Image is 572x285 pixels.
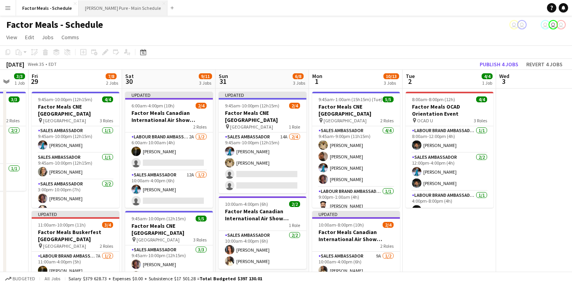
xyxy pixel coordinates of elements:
[100,243,113,249] span: 2 Roles
[125,222,213,236] h3: Factor Meals CNE [GEOGRAPHIC_DATA]
[312,211,400,217] div: Updated
[225,201,268,207] span: 10:00am-4:00pm (6h)
[32,126,119,153] app-card-role: Sales Ambassador1/19:45am-10:00pm (12h15m)[PERSON_NAME]
[6,34,17,41] span: View
[22,32,37,42] a: Edit
[549,20,558,29] app-user-avatar: Tifany Scifo
[517,20,527,29] app-user-avatar: Tifany Scifo
[42,34,54,41] span: Jobs
[131,103,174,109] span: 6:00am-4:00pm (10h)
[199,73,212,79] span: 9/11
[324,118,367,123] span: [GEOGRAPHIC_DATA]
[14,73,25,79] span: 3/3
[4,274,36,283] button: Budgeted
[193,124,207,130] span: 2 Roles
[406,191,493,218] app-card-role: Labour Brand Ambassadors1/14:00pm-8:00pm (4h)[PERSON_NAME]
[196,103,207,109] span: 2/4
[125,92,213,208] app-job-card: Updated6:00am-4:00pm (10h)2/4Factor Meals Canadian International Air Show [GEOGRAPHIC_DATA]2 Role...
[412,96,455,102] span: 8:00am-8:00pm (12h)
[289,201,300,207] span: 2/2
[406,103,493,117] h3: Factor Meals OCAD Orientation Event
[219,208,306,222] h3: Factor Meals Canadian International Air Show [GEOGRAPHIC_DATA]
[125,73,134,80] span: Sat
[43,118,86,123] span: [GEOGRAPHIC_DATA]
[476,96,487,102] span: 4/4
[293,80,305,86] div: 3 Jobs
[6,60,24,68] div: [DATE]
[196,216,207,221] span: 5/5
[68,276,262,281] div: Salary $379 628.73 + Expenses $0.00 + Subsistence $17 501.28 =
[32,103,119,117] h3: Factor Meals CNE [GEOGRAPHIC_DATA]
[79,0,167,16] button: [PERSON_NAME] Pure - Main Schedule
[32,180,119,218] app-card-role: Sales Ambassador2/23:00pm-10:00pm (7h)[PERSON_NAME][PERSON_NAME]
[406,153,493,191] app-card-role: Sales Ambassador2/212:00pm-4:00pm (4h)[PERSON_NAME][PERSON_NAME]
[406,126,493,153] app-card-role: Labour Brand Ambassadors1/18:00am-12:00pm (4h)[PERSON_NAME]
[405,77,415,86] span: 2
[383,73,399,79] span: 10/13
[43,243,86,249] span: [GEOGRAPHIC_DATA]
[125,109,213,123] h3: Factor Meals Canadian International Air Show [GEOGRAPHIC_DATA]
[219,92,306,98] div: Updated
[26,61,45,67] span: Week 35
[106,73,117,79] span: 7/8
[219,196,306,269] app-job-card: 10:00am-4:00pm (6h)2/2Factor Meals Canadian International Air Show [GEOGRAPHIC_DATA]1 RoleSales A...
[25,34,34,41] span: Edit
[523,59,566,69] button: Revert 4 jobs
[312,92,400,208] app-job-card: 9:45am-1:00am (15h15m) (Tue)5/5Factor Meals CNE [GEOGRAPHIC_DATA] [GEOGRAPHIC_DATA]2 RolesSales A...
[38,96,92,102] span: 9:45am-10:00pm (12h15m)
[100,118,113,123] span: 3 Roles
[137,237,180,243] span: [GEOGRAPHIC_DATA]
[219,73,228,80] span: Sun
[125,92,213,98] div: Updated
[102,96,113,102] span: 4/4
[32,153,119,180] app-card-role: Sales Ambassador1/19:45am-10:00pm (12h15m)[PERSON_NAME]
[6,19,103,31] h1: Factor Meals - Schedule
[125,133,213,171] app-card-role: Labour Brand Ambassadors2A1/26:00am-10:00am (4h)[PERSON_NAME]
[49,61,57,67] div: EDT
[380,118,394,123] span: 2 Roles
[32,229,119,243] h3: Factor Meals Buskerfest [GEOGRAPHIC_DATA]
[230,124,273,130] span: [GEOGRAPHIC_DATA]
[556,20,566,29] app-user-avatar: Tifany Scifo
[16,0,79,16] button: Factor Meals - Schedule
[38,222,86,228] span: 11:00am-10:00pm (11h)
[125,171,213,209] app-card-role: Sales Ambassador12A1/210:00am-4:00pm (6h)[PERSON_NAME]
[474,118,487,123] span: 3 Roles
[219,109,306,123] h3: Factor Meals CNE [GEOGRAPHIC_DATA]
[293,73,304,79] span: 6/8
[509,20,519,29] app-user-avatar: Leticia Fayzano
[219,133,306,193] app-card-role: Sales Ambassador14A2/49:45am-10:00pm (12h15m)[PERSON_NAME][PERSON_NAME]
[6,118,20,123] span: 2 Roles
[482,73,493,79] span: 4/4
[380,243,394,249] span: 2 Roles
[193,237,207,243] span: 3 Roles
[13,276,35,281] span: Budgeted
[219,231,306,269] app-card-role: Sales Ambassador2/210:00am-4:00pm (6h)[PERSON_NAME][PERSON_NAME]
[3,32,20,42] a: View
[312,187,400,214] app-card-role: Labour Brand Ambassadors1/19:00pm-1:00am (4h)[PERSON_NAME]
[312,73,322,80] span: Mon
[311,77,322,86] span: 1
[499,73,509,80] span: Wed
[477,59,522,69] button: Publish 4 jobs
[289,124,300,130] span: 1 Role
[199,80,212,86] div: 3 Jobs
[312,103,400,117] h3: Factor Meals CNE [GEOGRAPHIC_DATA]
[312,126,400,187] app-card-role: Sales Ambassador4/49:45am-9:00pm (11h15m)[PERSON_NAME][PERSON_NAME][PERSON_NAME][PERSON_NAME]
[39,32,57,42] a: Jobs
[383,222,394,228] span: 2/4
[225,103,279,109] span: 9:45am-10:00pm (12h15m)
[312,229,400,243] h3: Factor Meals Canadian International Air Show [GEOGRAPHIC_DATA]
[61,34,79,41] span: Comms
[218,77,228,86] span: 31
[482,80,492,86] div: 1 Job
[383,96,394,102] span: 5/5
[417,118,433,123] span: OCAD U
[200,276,262,281] span: Total Budgeted $397 130.01
[498,77,509,86] span: 3
[124,77,134,86] span: 30
[219,92,306,193] app-job-card: Updated9:45am-10:00pm (12h15m)2/4Factor Meals CNE [GEOGRAPHIC_DATA] [GEOGRAPHIC_DATA]1 RoleSales ...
